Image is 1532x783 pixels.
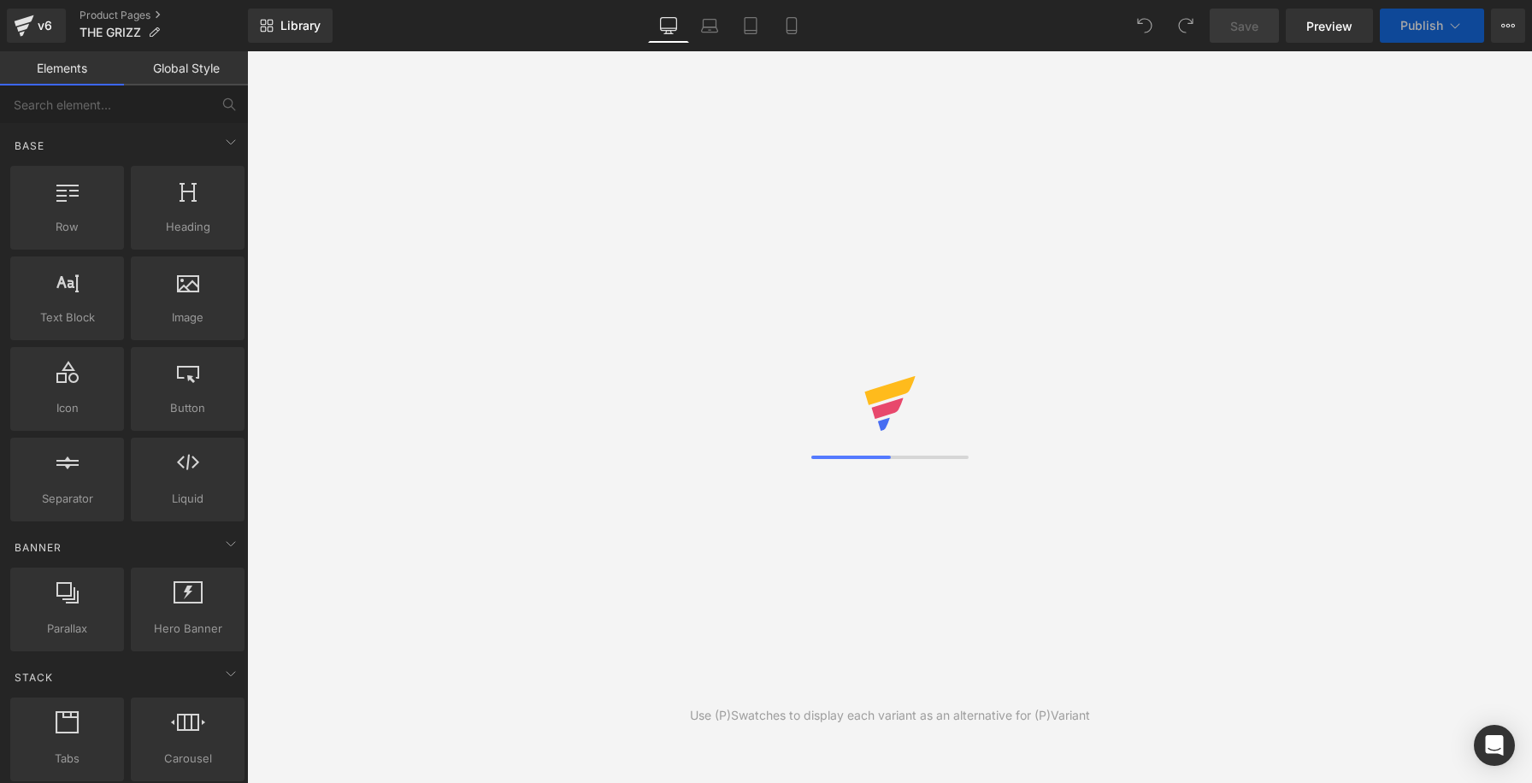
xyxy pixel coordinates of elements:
div: Use (P)Swatches to display each variant as an alternative for (P)Variant [690,706,1090,725]
span: Liquid [136,490,239,508]
a: v6 [7,9,66,43]
span: Image [136,309,239,327]
a: Global Style [124,51,248,85]
span: Tabs [15,750,119,768]
span: Separator [15,490,119,508]
span: Banner [13,539,63,556]
div: Open Intercom Messenger [1474,725,1515,766]
button: More [1491,9,1525,43]
span: THE GRIZZ [80,26,141,39]
a: Preview [1286,9,1373,43]
div: v6 [34,15,56,37]
span: Heading [136,218,239,236]
span: Button [136,399,239,417]
span: Library [280,18,321,33]
a: New Library [248,9,333,43]
span: Icon [15,399,119,417]
span: Row [15,218,119,236]
a: Product Pages [80,9,248,22]
span: Stack [13,669,55,686]
button: Undo [1128,9,1162,43]
span: Publish [1400,19,1443,32]
span: Text Block [15,309,119,327]
span: Carousel [136,750,239,768]
a: Mobile [771,9,812,43]
a: Tablet [730,9,771,43]
a: Desktop [648,9,689,43]
span: Hero Banner [136,620,239,638]
button: Redo [1169,9,1203,43]
button: Publish [1380,9,1484,43]
span: Save [1230,17,1258,35]
a: Laptop [689,9,730,43]
span: Base [13,138,46,154]
span: Preview [1306,17,1352,35]
span: Parallax [15,620,119,638]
